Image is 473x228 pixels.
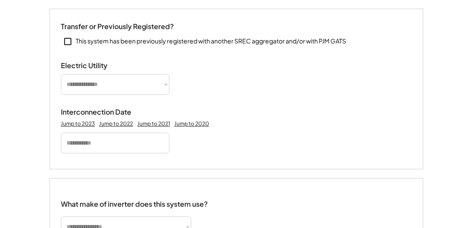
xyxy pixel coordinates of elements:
div: Jump to 2021 [137,121,170,128]
div: Electric Utility [61,62,148,71]
div: Interconnection Date [61,108,148,117]
div: Transfer or Previously Registered? [61,22,174,31]
div: Jump to 2022 [99,121,133,128]
div: Jump to 2020 [174,121,209,128]
div: Jump to 2023 [61,121,95,128]
div: What make of inverter does this system use? [61,192,208,211]
div: This system has been previously registered with another SREC aggregator and/or with PJM GATS [76,37,346,46]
